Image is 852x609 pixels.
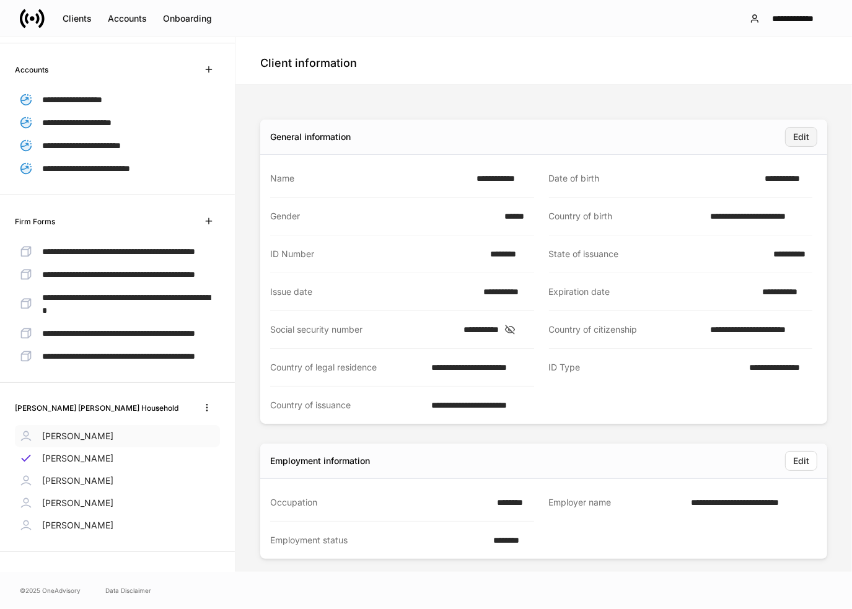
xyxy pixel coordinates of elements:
div: Clients [63,14,92,23]
h4: Client information [260,56,357,71]
div: Country of birth [549,210,703,222]
p: [PERSON_NAME] [42,452,113,465]
div: Onboarding [163,14,212,23]
div: ID Number [270,248,483,260]
div: Date of birth [549,172,758,185]
h6: [PERSON_NAME] [PERSON_NAME] Household [15,402,178,414]
div: Country of legal residence [270,361,424,374]
div: Issue date [270,286,476,298]
div: Social security number [270,323,456,336]
p: [PERSON_NAME] [42,475,113,487]
div: Occupation [270,496,490,509]
button: Onboarding [155,9,220,28]
div: Gender [270,210,497,222]
div: Employment information [270,455,370,467]
h6: Accounts [15,64,48,76]
button: Clients [55,9,100,28]
div: General information [270,131,351,143]
button: Edit [785,451,817,471]
a: [PERSON_NAME] [15,514,220,537]
span: © 2025 OneAdvisory [20,585,81,595]
div: Accounts [108,14,147,23]
div: Employer name [549,496,684,509]
div: Name [270,172,469,185]
a: Data Disclaimer [105,585,151,595]
a: [PERSON_NAME] [15,470,220,492]
p: [PERSON_NAME] [42,519,113,532]
div: Country of issuance [270,399,424,411]
button: Edit [785,127,817,147]
div: Employment status [270,534,486,546]
div: Edit [793,457,809,465]
a: [PERSON_NAME] [15,425,220,447]
div: Edit [793,133,809,141]
h6: Firm Forms [15,216,55,227]
p: [PERSON_NAME] [42,430,113,442]
div: ID Type [549,361,742,374]
div: Country of citizenship [549,323,703,336]
button: Accounts [100,9,155,28]
p: [PERSON_NAME] [42,497,113,509]
a: [PERSON_NAME] [15,492,220,514]
div: Expiration date [549,286,755,298]
a: [PERSON_NAME] [15,447,220,470]
div: State of issuance [549,248,766,260]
